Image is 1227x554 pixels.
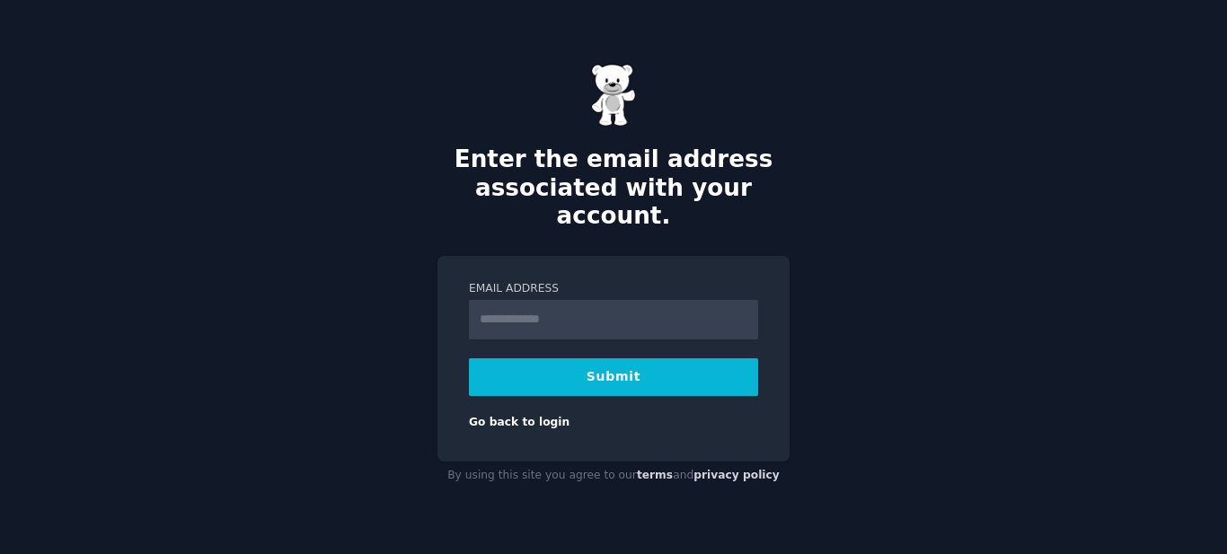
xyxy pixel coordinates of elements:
button: Submit [469,358,758,396]
a: terms [637,469,673,481]
label: Email Address [469,281,758,297]
a: Go back to login [469,416,569,428]
div: By using this site you agree to our and [437,462,790,490]
a: privacy policy [693,469,780,481]
img: Gummy Bear [591,64,636,127]
h2: Enter the email address associated with your account. [437,145,790,231]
